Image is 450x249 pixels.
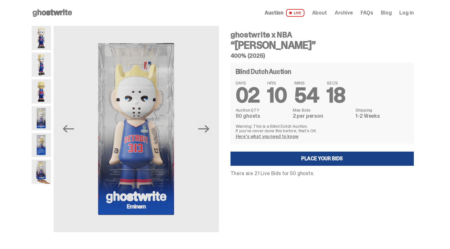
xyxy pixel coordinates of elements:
[265,9,304,17] a: Auction LIVE
[230,171,414,176] p: There are 21 Live Bids for 50 ghosts.
[327,81,345,85] span: SECS
[32,106,51,130] img: Eminem_NBA_400_12.png
[355,114,408,119] dd: 1-2 Weeks
[230,152,414,166] a: Place your Bids
[265,10,283,15] span: Auction
[61,122,76,136] button: Previous
[294,82,319,109] span: 54
[230,53,414,59] h5: 400% (2025)
[236,134,299,139] a: Here's what you need to know
[236,124,409,133] p: Warning: This is a Blind Dutch Auction. If you’ve never done this before, that’s OK.
[236,114,289,119] dd: 50 ghosts
[236,108,289,112] dt: Auction QTY
[293,108,352,112] dt: Max Bids
[236,68,291,75] h4: Blind Dutch Auction
[236,82,260,109] span: 02
[381,10,392,15] a: Blog
[230,40,414,50] h3: “[PERSON_NAME]”
[355,108,408,112] dt: Shipping
[54,26,219,232] img: Eminem_NBA_400_12.png
[267,81,287,85] span: HRS
[294,81,319,85] span: MINS
[335,10,353,15] a: Archive
[32,133,51,157] img: Eminem_NBA_400_13.png
[267,82,287,109] span: 10
[236,81,260,85] span: DAYS
[197,122,211,136] button: Next
[32,53,51,77] img: Copy%20of%20Eminem_NBA_400_3.png
[312,10,327,15] a: About
[293,114,352,119] dd: 2 per person
[361,10,373,15] a: FAQs
[286,9,304,17] span: LIVE
[32,160,51,184] img: eminem%20scale.png
[32,26,51,50] img: Copy%20of%20Eminem_NBA_400_1.png
[327,82,345,109] span: 18
[32,79,51,104] img: Copy%20of%20Eminem_NBA_400_6.png
[230,31,414,39] h4: ghostwrite x NBA
[399,10,414,15] a: Log in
